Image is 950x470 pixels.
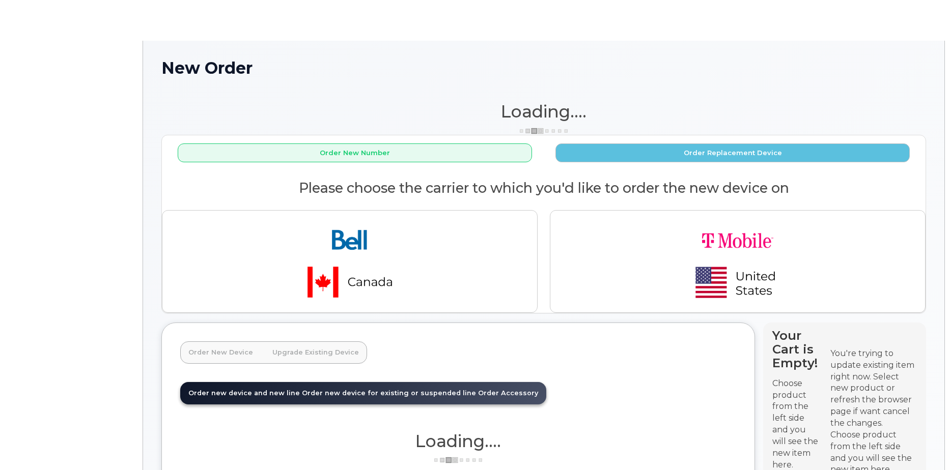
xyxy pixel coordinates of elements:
h2: Please choose the carrier to which you'd like to order the new device on [162,181,926,196]
span: Order new device for existing or suspended line [302,389,476,397]
h1: Loading.... [180,432,736,450]
img: t-mobile-78392d334a420d5b7f0e63d4fa81f6287a21d394dc80d677554bb55bbab1186f.png [666,219,809,304]
img: bell-18aeeabaf521bd2b78f928a02ee3b89e57356879d39bd386a17a7cccf8069aed.png [278,219,421,304]
h4: Your Cart is Empty! [772,329,821,370]
span: Order Accessory [478,389,538,397]
span: Order new device and new line [188,389,300,397]
img: ajax-loader-3a6953c30dc77f0bf724df975f13086db4f4c1262e45940f03d1251963f1bf2e.gif [518,127,569,135]
h1: Loading.... [161,102,926,121]
img: ajax-loader-3a6953c30dc77f0bf724df975f13086db4f4c1262e45940f03d1251963f1bf2e.gif [433,456,484,464]
a: Upgrade Existing Device [264,341,367,364]
h1: New Order [161,59,926,77]
a: Order New Device [180,341,261,364]
div: You're trying to update existing item right now. Select new product or refresh the browser page i... [830,348,917,429]
button: Order New Number [178,143,532,162]
button: Order Replacement Device [555,143,910,162]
